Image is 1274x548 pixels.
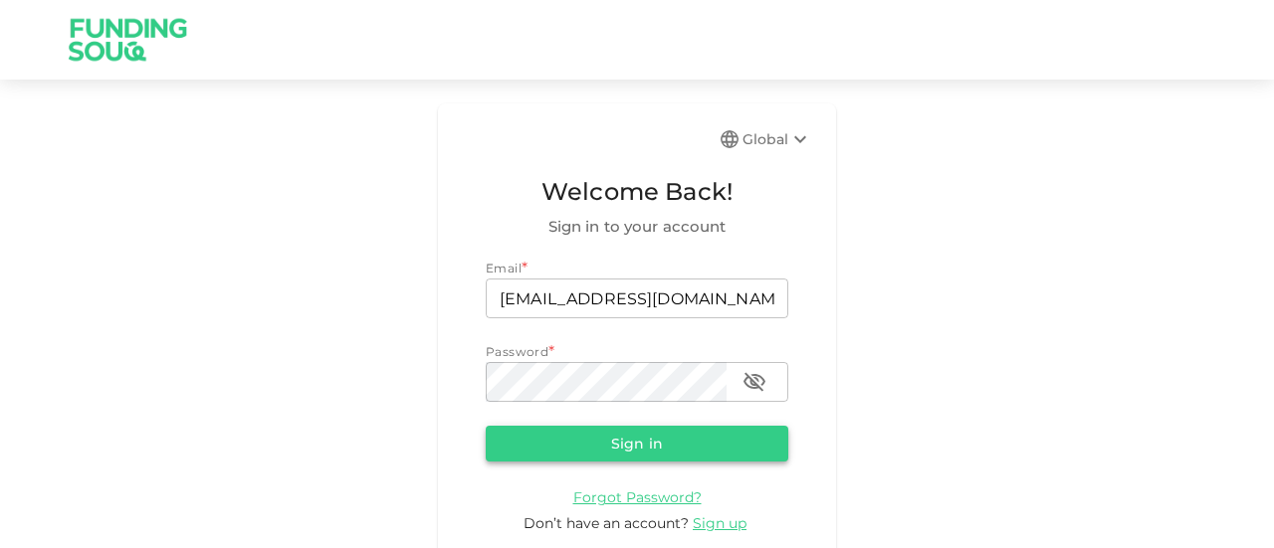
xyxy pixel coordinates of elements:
span: Email [486,261,522,275]
span: Forgot Password? [573,488,702,506]
span: Don’t have an account? [524,514,689,532]
input: password [486,362,727,402]
span: Password [486,344,548,359]
span: Sign in to your account [486,215,788,239]
span: Welcome Back! [486,173,788,211]
div: Global [743,127,812,151]
a: Forgot Password? [573,487,702,506]
span: Sign up [693,514,746,532]
button: Sign in [486,426,788,461]
input: email [486,278,788,318]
